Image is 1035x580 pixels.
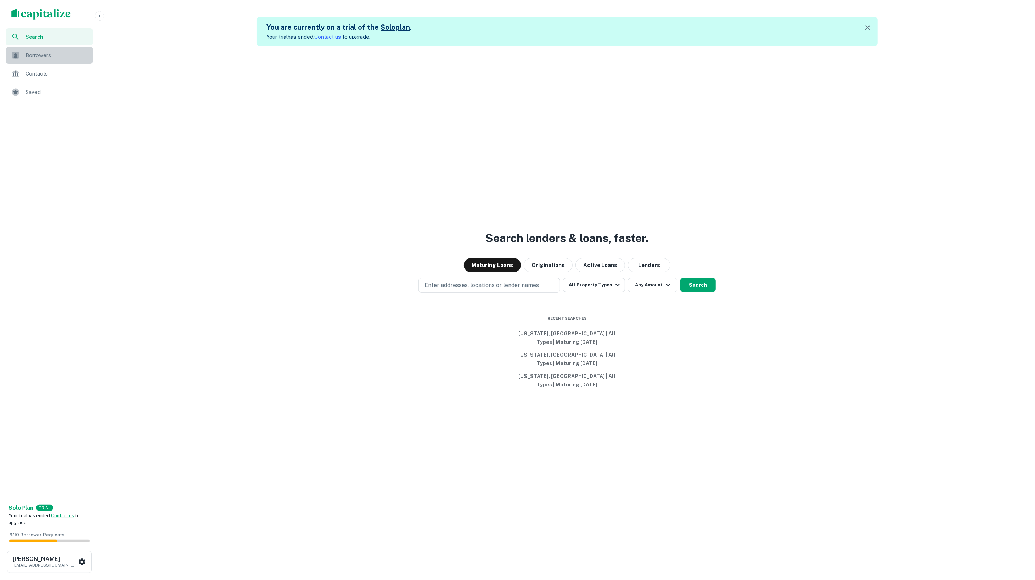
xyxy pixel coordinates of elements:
[464,258,521,272] button: Maturing Loans
[9,532,64,537] span: 6 / 10 Borrower Requests
[26,51,89,60] span: Borrowers
[6,65,93,82] a: Contacts
[13,562,77,568] p: [EMAIL_ADDRESS][DOMAIN_NAME]
[26,69,89,78] span: Contacts
[524,258,573,272] button: Originations
[26,33,89,41] span: Search
[418,278,560,293] button: Enter addresses, locations or lender names
[486,230,649,247] h3: Search lenders & loans, faster.
[628,278,677,292] button: Any Amount
[680,278,716,292] button: Search
[514,327,620,348] button: [US_STATE], [GEOGRAPHIC_DATA] | All Types | Maturing [DATE]
[6,47,93,64] a: Borrowers
[1000,523,1035,557] iframe: Chat Widget
[6,84,93,101] a: Saved
[9,513,80,525] span: Your trial has ended. to upgrade.
[9,504,33,511] strong: Solo Plan
[563,278,625,292] button: All Property Types
[36,505,53,511] div: TRIAL
[514,348,620,370] button: [US_STATE], [GEOGRAPHIC_DATA] | All Types | Maturing [DATE]
[424,281,539,290] p: Enter addresses, locations or lender names
[26,88,89,96] span: Saved
[266,33,412,41] p: Your trial has ended. to upgrade.
[11,9,71,20] img: capitalize-logo.png
[51,513,74,518] a: Contact us
[514,316,620,322] span: Recent Searches
[6,28,93,45] a: Search
[7,551,92,573] button: [PERSON_NAME][EMAIL_ADDRESS][DOMAIN_NAME]
[628,258,670,272] button: Lenders
[314,34,341,40] a: Contact us
[575,258,625,272] button: Active Loans
[13,556,77,562] h6: [PERSON_NAME]
[9,504,33,512] a: SoloPlan
[514,370,620,391] button: [US_STATE], [GEOGRAPHIC_DATA] | All Types | Maturing [DATE]
[266,22,412,33] h5: You are currently on a trial of the .
[381,23,410,32] a: Soloplan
